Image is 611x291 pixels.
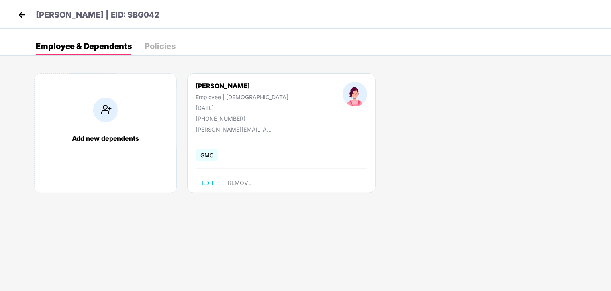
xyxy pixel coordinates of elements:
button: EDIT [196,177,221,189]
button: REMOVE [221,177,258,189]
span: REMOVE [228,180,251,186]
div: Policies [145,42,176,50]
div: Add new dependents [43,134,168,142]
span: EDIT [202,180,214,186]
div: [DATE] [196,104,288,111]
div: [PHONE_NUMBER] [196,115,288,122]
img: profileImage [343,82,367,106]
img: back [16,9,28,21]
div: [PERSON_NAME][EMAIL_ADDRESS][DOMAIN_NAME] [196,126,275,133]
div: Employee & Dependents [36,42,132,50]
span: GMC [196,149,218,161]
div: Employee | [DEMOGRAPHIC_DATA] [196,94,288,100]
div: [PERSON_NAME] [196,82,288,90]
img: addIcon [93,98,118,122]
p: [PERSON_NAME] | EID: SBG042 [36,9,159,21]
